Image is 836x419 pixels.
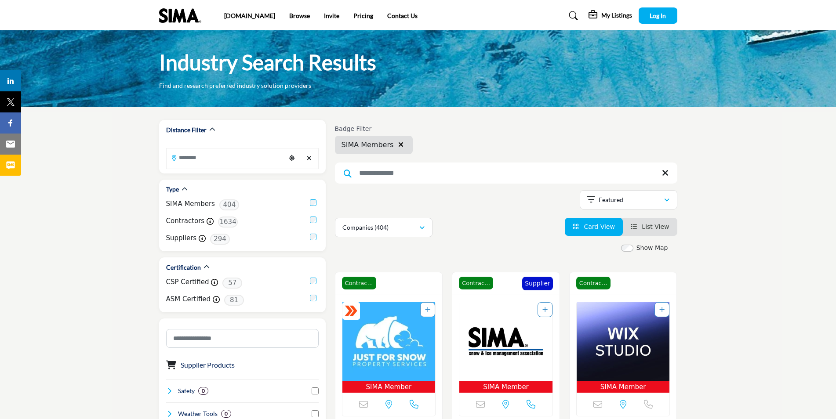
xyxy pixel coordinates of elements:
span: SIMA Member [461,382,551,392]
span: 294 [210,234,230,245]
input: Search Location [167,149,285,166]
a: Add To List [542,306,548,313]
div: Clear search location [303,149,316,168]
img: ASM Certified Badge Icon [345,304,358,318]
img: Just For Snow | Property Services [342,302,436,381]
a: Pricing [353,12,373,19]
button: Companies (404) [335,218,433,237]
span: SIMA Members [342,140,394,150]
span: List View [642,223,669,230]
a: View List [631,223,669,230]
h1: Industry Search Results [159,49,376,76]
span: Contractor [342,277,376,290]
h2: Certification [166,263,201,272]
button: Log In [639,7,677,24]
span: Card View [584,223,614,230]
li: List View [623,218,677,236]
label: CSP Certified [166,277,209,287]
div: Choose your current location [285,149,298,168]
h6: Badge Filter [335,125,413,133]
a: Invite [324,12,339,19]
span: Contractor [459,277,493,290]
input: CSP Certified checkbox [310,278,316,284]
p: Find and research preferred industry solution providers [159,81,311,90]
p: Supplier [525,279,550,288]
input: Suppliers checkbox [310,234,316,240]
input: Contractors checkbox [310,217,316,223]
h5: My Listings [601,11,632,19]
span: SIMA Member [578,382,668,392]
label: SIMA Members [166,199,215,209]
label: Suppliers [166,233,197,243]
span: Log In [650,12,666,19]
a: View Card [573,223,615,230]
h4: Safety: Safety refers to the measures, practices, and protocols implemented to protect individual... [178,386,195,395]
span: SIMA Member [344,382,434,392]
div: My Listings [589,11,632,21]
span: Contractor [576,277,611,290]
label: Contractors [166,216,205,226]
img: Site Logo [159,8,206,23]
a: Open Listing in new tab [459,302,552,393]
img: Snow Troopers Inc [577,302,670,381]
a: Contact Us [387,12,418,19]
span: 404 [219,199,239,210]
a: Search [560,9,584,23]
input: Search Keyword [335,163,677,184]
a: Open Listing in new tab [342,302,436,393]
h4: Weather Tools: Weather Tools refer to instruments, software, and technologies used to monitor, pr... [178,409,218,418]
a: Browse [289,12,310,19]
input: Select Weather Tools checkbox [312,410,319,417]
p: Companies (404) [342,223,389,232]
a: [DOMAIN_NAME] [224,12,275,19]
button: Featured [580,190,677,209]
h2: Type [166,185,179,194]
input: ASM Certified checkbox [310,295,316,301]
p: Featured [599,195,623,204]
a: Add To List [425,306,430,313]
div: 0 Results For Weather Tools [221,410,231,418]
span: 57 [222,278,242,289]
li: Card View [565,218,623,236]
h2: Distance Filter [166,126,207,134]
label: ASM Certified [166,294,211,304]
img: SIMA [459,302,552,381]
div: 0 Results For Safety [198,387,208,395]
label: Show Map [636,243,668,253]
a: Add To List [659,306,665,313]
input: Selected SIMA Members checkbox [310,199,316,206]
span: 81 [224,295,244,306]
input: Search Category [166,329,319,348]
b: 0 [225,411,228,417]
input: Select Safety checkbox [312,387,319,394]
span: 1634 [218,217,238,228]
b: 0 [202,388,205,394]
a: Open Listing in new tab [577,302,670,393]
button: Supplier Products [181,360,235,370]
